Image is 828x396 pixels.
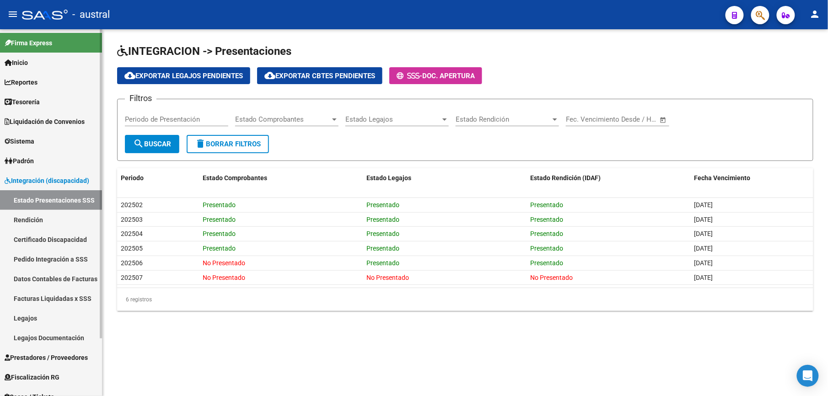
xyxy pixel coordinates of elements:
span: Fecha Vencimiento [694,174,750,182]
span: Presentado [366,230,399,237]
span: Presentado [530,259,563,267]
button: Exportar Cbtes Pendientes [257,67,382,84]
datatable-header-cell: Periodo [117,168,199,188]
span: Presentado [203,230,236,237]
span: Doc. Apertura [422,72,475,80]
span: Presentado [366,245,399,252]
span: No Presentado [203,259,245,267]
span: Exportar Legajos Pendientes [124,72,243,80]
span: Prestadores / Proveedores [5,353,88,363]
span: - austral [72,5,110,25]
button: Buscar [125,135,179,153]
span: Presentado [530,245,563,252]
mat-icon: search [133,138,144,149]
span: Padrón [5,156,34,166]
h3: Filtros [125,92,156,105]
span: Periodo [121,174,144,182]
span: - [397,72,422,80]
span: Presentado [530,230,563,237]
span: Reportes [5,77,38,87]
span: Estado Legajos [366,174,411,182]
span: Presentado [366,216,399,223]
span: 202505 [121,245,143,252]
span: Borrar Filtros [195,140,261,148]
span: Integración (discapacidad) [5,176,89,186]
mat-icon: delete [195,138,206,149]
button: Open calendar [658,115,669,125]
span: [DATE] [694,216,713,223]
span: Estado Comprobantes [203,174,267,182]
mat-icon: cloud_download [264,70,275,81]
span: 202507 [121,274,143,281]
span: 202504 [121,230,143,237]
input: Fecha inicio [566,115,603,123]
span: Buscar [133,140,171,148]
datatable-header-cell: Estado Legajos [363,168,527,188]
span: Presentado [203,201,236,209]
span: Exportar Cbtes Pendientes [264,72,375,80]
mat-icon: menu [7,9,18,20]
span: 202506 [121,259,143,267]
datatable-header-cell: Fecha Vencimiento [690,168,813,188]
span: No Presentado [530,274,573,281]
span: INTEGRACION -> Presentaciones [117,45,291,58]
button: Borrar Filtros [187,135,269,153]
span: [DATE] [694,259,713,267]
span: Presentado [530,216,563,223]
span: Liquidación de Convenios [5,117,85,127]
span: No Presentado [366,274,409,281]
datatable-header-cell: Estado Comprobantes [199,168,363,188]
span: Estado Rendición [456,115,551,123]
span: Presentado [366,201,399,209]
span: Presentado [530,201,563,209]
span: Inicio [5,58,28,68]
mat-icon: person [810,9,821,20]
span: Sistema [5,136,34,146]
span: Presentado [203,245,236,252]
div: 6 registros [117,288,813,311]
span: [DATE] [694,274,713,281]
span: [DATE] [694,201,713,209]
span: Estado Legajos [345,115,441,123]
span: Estado Comprobantes [235,115,330,123]
span: Tesorería [5,97,40,107]
span: [DATE] [694,245,713,252]
span: Estado Rendición (IDAF) [530,174,601,182]
button: Exportar Legajos Pendientes [117,67,250,84]
input: Fecha fin [611,115,656,123]
span: Firma Express [5,38,52,48]
span: Presentado [366,259,399,267]
div: Open Intercom Messenger [797,365,819,387]
span: Fiscalización RG [5,372,59,382]
span: Presentado [203,216,236,223]
mat-icon: cloud_download [124,70,135,81]
datatable-header-cell: Estado Rendición (IDAF) [527,168,690,188]
span: 202502 [121,201,143,209]
span: No Presentado [203,274,245,281]
span: [DATE] [694,230,713,237]
button: -Doc. Apertura [389,67,482,84]
span: 202503 [121,216,143,223]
